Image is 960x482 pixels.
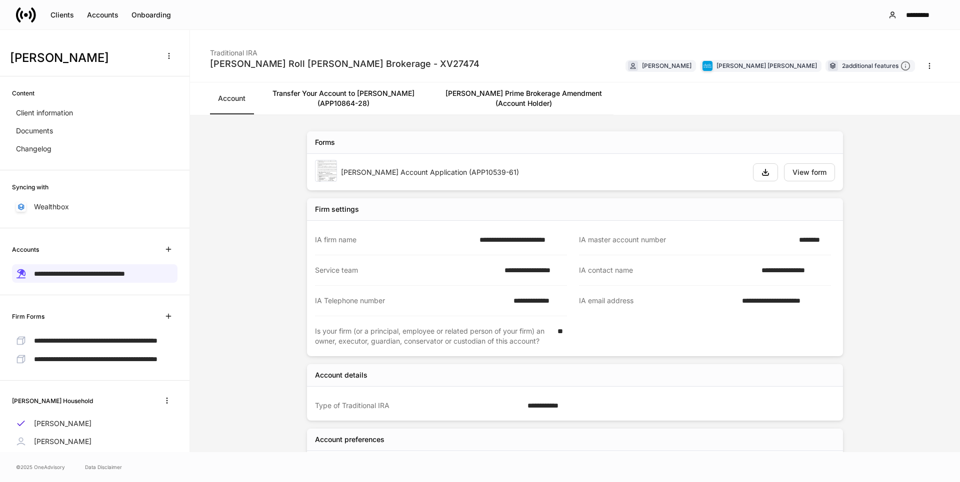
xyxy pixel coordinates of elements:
div: Service team [315,265,498,275]
div: Forms [315,137,335,147]
p: Documents [16,126,53,136]
div: IA firm name [315,235,473,245]
div: [PERSON_NAME] Roll [PERSON_NAME] Brokerage - XV27474 [210,58,479,70]
div: Firm settings [315,204,359,214]
div: IA email address [579,296,736,306]
h6: Content [12,88,34,98]
button: Onboarding [125,7,177,23]
div: [PERSON_NAME] [642,61,691,70]
a: Transfer Your Account to [PERSON_NAME] (APP10864-28) [253,82,433,114]
p: [PERSON_NAME] [34,419,91,429]
h6: [PERSON_NAME] Household [12,396,93,406]
div: 2 additional features [842,61,910,71]
div: Accounts [87,11,118,18]
p: Wealthbox [34,202,69,212]
div: IA master account number [579,235,793,245]
a: Wealthbox [12,198,177,216]
a: [PERSON_NAME] [12,415,177,433]
a: Documents [12,122,177,140]
div: [PERSON_NAME] Account Application (APP10539-61) [341,167,745,177]
div: IA Telephone number [315,296,507,306]
div: Account preferences [315,435,384,445]
div: [PERSON_NAME] [PERSON_NAME] [716,61,817,70]
div: IA contact name [579,265,755,275]
a: [PERSON_NAME] Prime Brokerage Amendment (Account Holder) [433,82,613,114]
p: Changelog [16,144,51,154]
button: View form [784,163,835,181]
a: Account [210,82,253,114]
div: Is your firm (or a principal, employee or related person of your firm) an owner, executor, guardi... [315,326,551,346]
button: Clients [44,7,80,23]
div: Onboarding [131,11,171,18]
a: Client information [12,104,177,122]
img: charles-schwab-BFYFdbvS.png [702,61,712,71]
h3: [PERSON_NAME] [10,50,154,66]
h6: Accounts [12,245,39,254]
h6: Firm Forms [12,312,44,321]
div: Account details [315,370,367,380]
div: Traditional IRA [210,42,479,58]
button: Accounts [80,7,125,23]
p: Client information [16,108,73,118]
h6: Syncing with [12,182,48,192]
a: Data Disclaimer [85,463,122,471]
a: [PERSON_NAME] [12,433,177,451]
span: © 2025 OneAdvisory [16,463,65,471]
div: Clients [50,11,74,18]
div: View form [792,169,826,176]
p: [PERSON_NAME] [34,437,91,447]
a: Changelog [12,140,177,158]
div: Type of Traditional IRA [315,401,521,411]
